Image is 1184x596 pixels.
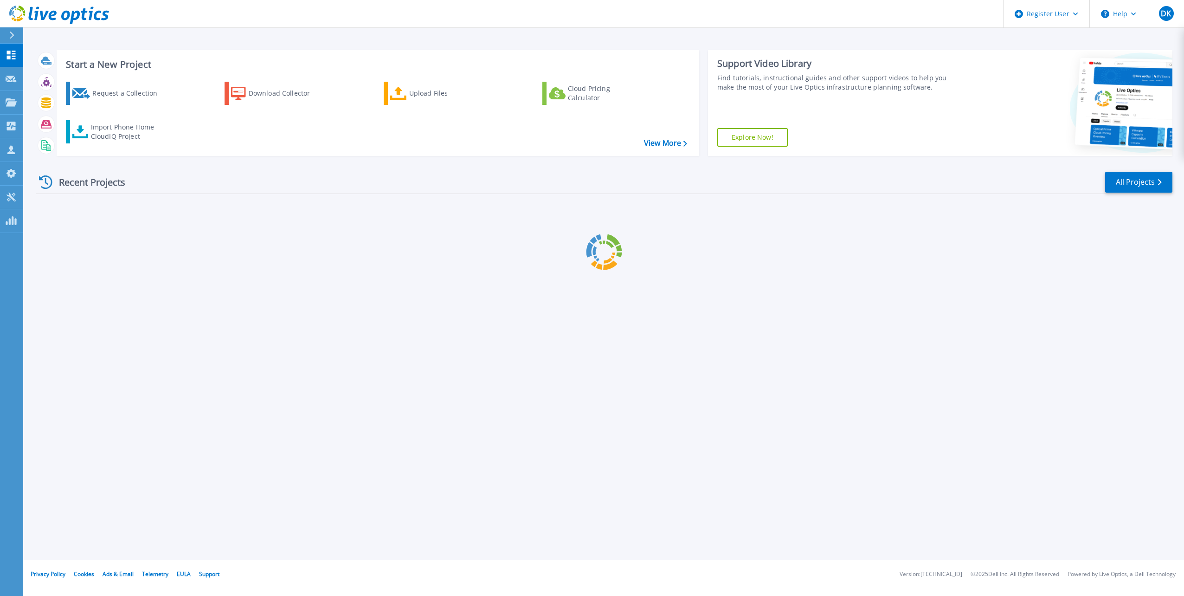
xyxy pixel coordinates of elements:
a: Request a Collection [66,82,169,105]
li: Powered by Live Optics, a Dell Technology [1068,571,1176,577]
li: © 2025 Dell Inc. All Rights Reserved [971,571,1059,577]
span: DK [1161,10,1171,17]
div: Find tutorials, instructional guides and other support videos to help you make the most of your L... [717,73,957,92]
a: Cloud Pricing Calculator [542,82,646,105]
div: Import Phone Home CloudIQ Project [91,123,163,141]
a: Privacy Policy [31,570,65,578]
div: Upload Files [409,84,483,103]
div: Support Video Library [717,58,957,70]
div: Recent Projects [36,171,138,194]
li: Version: [TECHNICAL_ID] [900,571,962,577]
a: EULA [177,570,191,578]
div: Request a Collection [92,84,167,103]
h3: Start a New Project [66,59,687,70]
div: Download Collector [249,84,323,103]
a: Download Collector [225,82,328,105]
a: All Projects [1105,172,1172,193]
div: Cloud Pricing Calculator [568,84,642,103]
a: Explore Now! [717,128,788,147]
a: Ads & Email [103,570,134,578]
a: Upload Files [384,82,487,105]
a: Telemetry [142,570,168,578]
a: Cookies [74,570,94,578]
a: View More [644,139,687,148]
a: Support [199,570,219,578]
